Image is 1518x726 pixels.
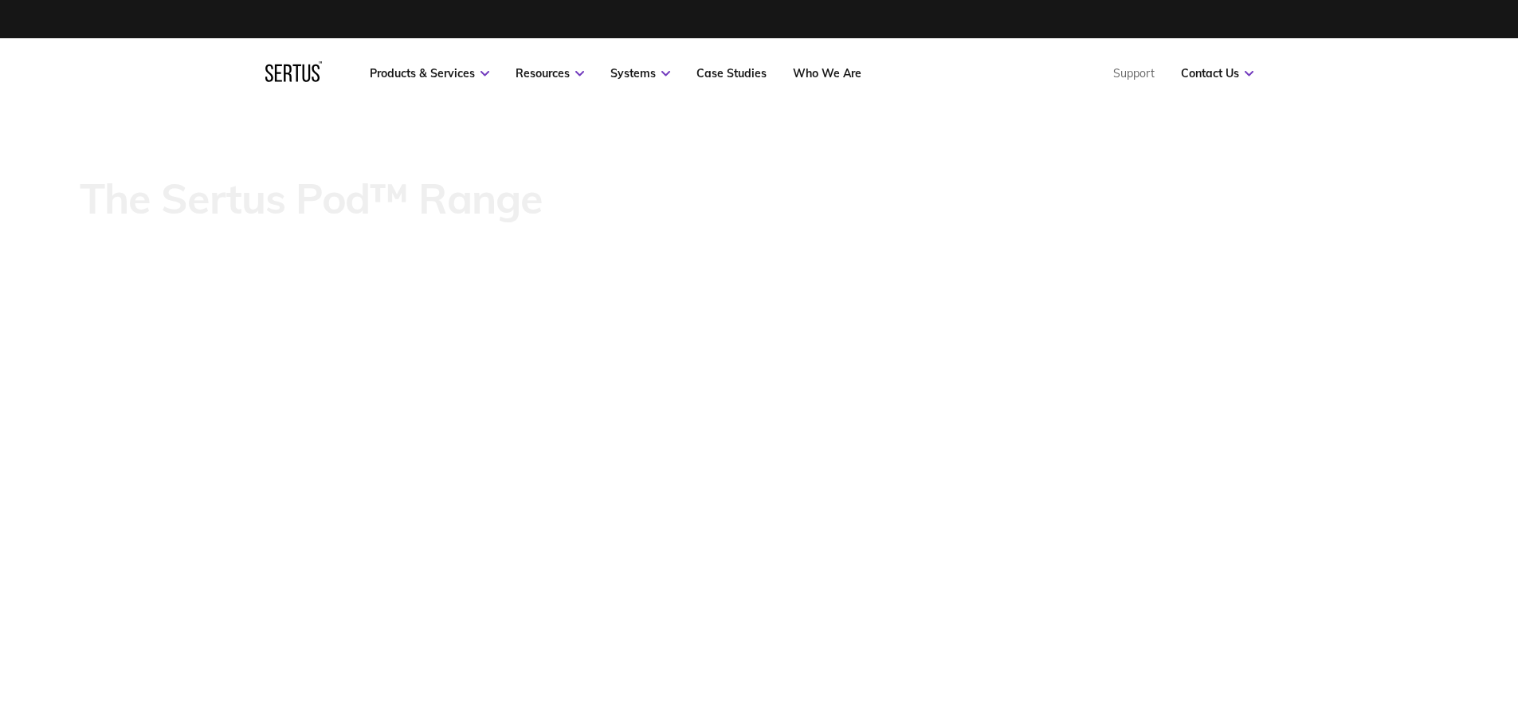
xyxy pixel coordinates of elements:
[793,66,861,80] a: Who We Are
[696,66,767,80] a: Case Studies
[80,176,543,221] p: The Sertus Pod™ Range
[370,66,489,80] a: Products & Services
[610,66,670,80] a: Systems
[1181,66,1253,80] a: Contact Us
[1113,66,1155,80] a: Support
[516,66,584,80] a: Resources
